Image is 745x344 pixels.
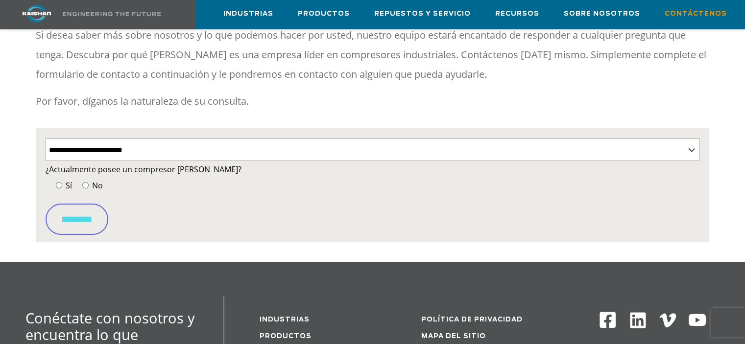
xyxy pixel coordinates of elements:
[298,11,350,17] font: Productos
[688,311,707,330] img: YouTube
[36,94,249,108] font: Por favor, díganos la naturaleza de su consulta.
[82,182,89,188] input: No
[374,0,471,27] a: Repuestos y servicio
[599,311,617,329] img: Facebook
[374,11,471,17] font: Repuestos y servicio
[659,313,676,327] img: Vimeo
[46,164,241,175] font: ¿Actualmente posee un compresor [PERSON_NAME]?
[628,311,648,330] img: Linkedin
[495,0,539,27] a: Recursos
[223,0,273,27] a: Industrias
[223,11,273,17] font: Industrias
[665,0,727,27] a: Contáctenos
[564,0,640,27] a: Sobre nosotros
[36,28,706,81] font: Si desea saber más sobre nosotros y lo que podemos hacer por usted, nuestro equipo estará encanta...
[92,180,103,191] font: No
[63,12,161,16] img: Ingeniería del futuro
[298,0,350,27] a: Productos
[260,333,312,340] a: Productos
[66,180,72,191] font: Sí
[260,317,310,323] a: Industrias
[421,317,523,323] a: política de privacidad
[665,11,727,17] font: Contáctenos
[46,162,699,235] form: Formulario de contacto
[495,11,539,17] font: Recursos
[564,11,640,17] font: Sobre nosotros
[56,182,62,188] input: Sí
[421,333,486,340] a: Mapa del sitio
